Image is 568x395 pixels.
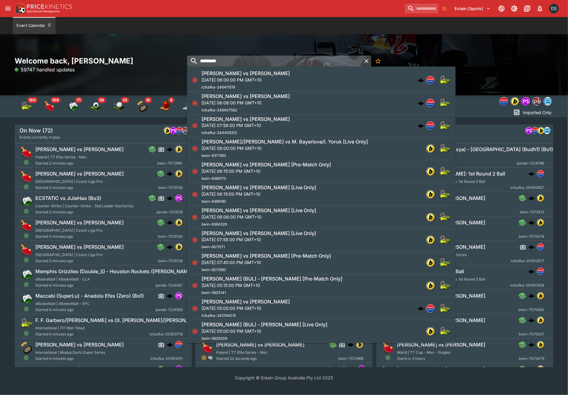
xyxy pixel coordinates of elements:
div: bwin [538,127,545,134]
div: cerberus [528,219,534,226]
span: International | BMW Championship. 1st Round 2 Ball [397,277,485,281]
img: bwin.png [538,127,545,134]
img: logo-cerberus.svg [418,100,424,106]
span: Started 2 minutes ago [35,160,157,166]
img: lclkafka.png [176,341,182,348]
img: table_tennis.png [381,341,395,354]
div: pandascore [175,292,183,299]
img: logo-cerberus.svg [528,195,534,201]
div: cerberus [418,100,424,106]
h6: [PERSON_NAME] vs [PERSON_NAME] [202,116,290,122]
span: Started 2 minutes ago [35,209,156,215]
div: bwin [426,259,435,267]
img: pricekinetics.png [533,97,541,105]
div: cerberus [167,219,173,226]
span: 180 [27,97,37,103]
p: [DATE] 06:06:00 PM GMT+10 [202,213,316,220]
h6: [PERSON_NAME] vs [PERSON_NAME] [35,171,124,177]
svg: Closed [192,191,198,197]
span: bwin-7575478 [519,234,544,240]
span: bwin-7575507 [519,331,544,337]
div: Esports [66,100,79,112]
h6: [PERSON_NAME] vs [PERSON_NAME] [397,244,485,250]
img: tennis.png [438,303,451,315]
span: bwin-6011571 [202,245,225,249]
div: Event type filters [15,95,385,117]
button: Connected to PK [496,3,507,14]
div: Ice Hockey [182,100,195,112]
div: cerberus [418,123,424,129]
span: lclkafka-251812718 [150,331,183,337]
img: table_tennis.png [20,170,33,183]
img: esports.png [20,365,33,379]
p: 59747 handled updates [15,66,75,73]
img: logo-cerberus.svg [528,244,534,250]
img: lclkafka.png [427,305,434,313]
img: bwin.png [176,146,182,153]
span: bwin-7576128 [158,258,183,264]
h6: [PERSON_NAME] vs [PERSON_NAME] [202,70,290,77]
img: tennis.png [438,188,451,201]
button: Event Calendar [13,17,55,34]
button: open drawer [2,3,13,14]
div: pandascore [525,127,533,134]
div: lclkafka [537,170,544,177]
span: 16 [144,97,152,103]
h6: [PERSON_NAME] vs [PERSON_NAME] [397,195,485,201]
img: bwin.png [427,168,434,176]
span: bwin-7572960 [157,160,183,166]
p: [DATE] 07:58:00 PM GMT+10 [202,236,316,243]
img: pandascore.png [176,366,182,372]
span: bwin-6371363 [202,153,226,158]
h6: [PERSON_NAME]/[PERSON_NAME] vs M. Bayerlova/I. Yoruk [Live Only] [202,139,368,145]
svg: Open [23,233,29,238]
p: [DATE] 05:00:00 PM GMT+10 [202,305,290,311]
svg: Closed [192,77,198,83]
img: bwin.png [427,236,434,244]
img: tennis.png [20,317,33,330]
span: [GEOGRAPHIC_DATA] | Czech Liga Pro [35,179,102,184]
div: pricekinetics [533,97,541,106]
span: 59 [98,97,106,103]
div: bwin [511,97,519,106]
span: International | BMW Championship. 1st Round 2 Ball [397,179,485,184]
img: table_tennis.png [200,341,214,354]
span: bwin-7575513 [520,209,544,215]
img: tennis.png [438,97,451,109]
img: logo-cerberus.svg [528,317,534,323]
svg: Open [23,282,29,287]
div: Table Tennis [43,100,55,112]
svg: Closed [192,123,198,129]
div: pricekinetics [182,127,189,134]
h6: [PERSON_NAME] vs [PERSON_NAME] [35,342,124,348]
svg: Closed [192,306,198,312]
img: lclkafka.png [427,76,434,84]
span: [GEOGRAPHIC_DATA] | Czech Liga Pro [35,252,102,257]
div: cerberus [167,293,173,299]
div: lclkafka [426,121,435,130]
svg: Closed [192,146,198,152]
img: table_tennis.png [20,146,33,159]
span: panda-1224583 [155,307,183,313]
h6: [PERSON_NAME] vs [PERSON_NAME] [202,299,290,305]
img: logo-cerberus.svg [528,293,534,299]
p: [DATE] 08:00:00 PM GMT+10 [202,145,368,151]
img: logo-cerberus.svg [528,171,534,177]
img: logo-cerberus.svg [167,195,173,201]
img: bwin.png [537,341,544,348]
div: cerberus [167,244,173,250]
h6: Memphis Grizzlies (Double_S) - Houston Rockets ([PERSON_NAME]) (Bo1) [35,268,208,275]
div: bwin [175,243,183,251]
div: bwin [426,236,435,244]
svg: Open [23,208,29,214]
img: pandascore.png [526,127,532,134]
img: tennis.png [438,325,451,337]
div: cerberus [167,195,173,201]
div: Event type filters [498,95,553,107]
div: cerberus [167,146,173,152]
span: lclkafka-251810927 [510,185,544,191]
div: lclkafka [426,76,435,85]
span: bwin-7575480 [519,307,544,313]
div: Daniel Solti [549,4,559,13]
h6: [PERSON_NAME] vs [PERSON_NAME] [216,342,305,348]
